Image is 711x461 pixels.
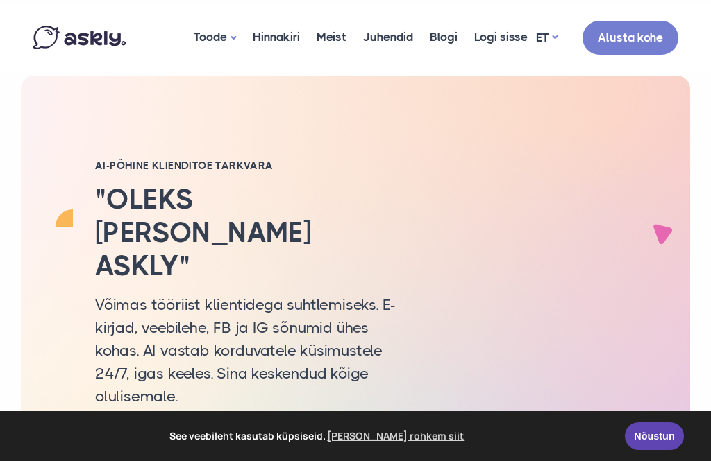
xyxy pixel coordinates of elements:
a: ET [536,28,558,48]
span: See veebileht kasutab küpsiseid. [20,426,615,446]
a: Alusta kohe [583,21,678,55]
a: Logi sisse [466,3,536,71]
h2: AI-PÕHINE KLIENDITOE TARKVARA [95,159,408,173]
a: Toode [185,3,244,72]
a: learn more about cookies [326,426,467,446]
h2: "Oleks [PERSON_NAME] Askly" [95,183,408,283]
a: Hinnakiri [244,3,308,71]
a: Nõustun [625,422,684,450]
a: Juhendid [355,3,421,71]
a: Meist [308,3,355,71]
p: Võimas tööriist klientidega suhtlemiseks. E-kirjad, veebilehe, FB ja IG sõnumid ühes kohas. AI va... [95,293,408,408]
a: Blogi [421,3,466,71]
img: Askly [33,26,126,49]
